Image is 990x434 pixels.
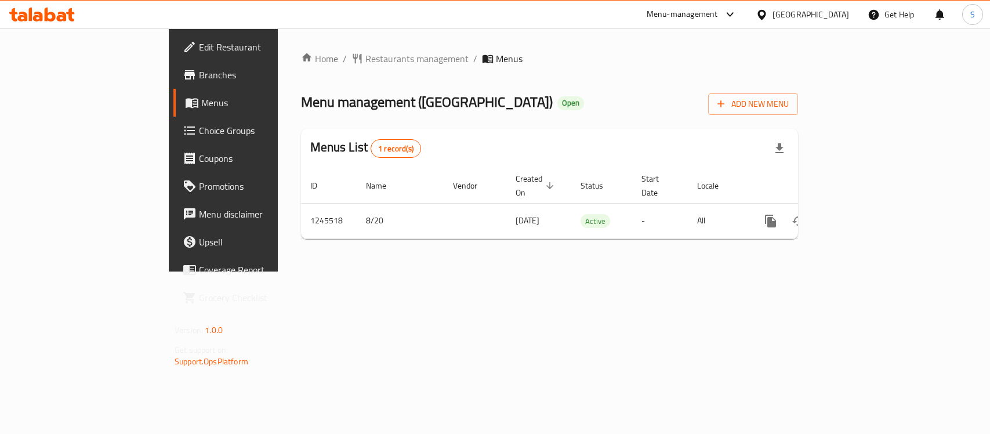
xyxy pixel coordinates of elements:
h2: Menus List [310,139,421,158]
a: Choice Groups [173,117,334,144]
span: Start Date [641,172,674,200]
button: more [757,207,785,235]
span: Active [581,215,610,228]
a: Coupons [173,144,334,172]
span: Coupons [199,151,325,165]
div: Menu-management [647,8,718,21]
span: S [970,8,975,21]
a: Menu disclaimer [173,200,334,228]
td: - [632,203,688,238]
a: Menus [173,89,334,117]
button: Add New Menu [708,93,798,115]
span: Branches [199,68,325,82]
span: Restaurants management [365,52,469,66]
div: Total records count [371,139,421,158]
td: All [688,203,748,238]
span: Menu management ( [GEOGRAPHIC_DATA] ) [301,89,553,115]
td: 8/20 [357,203,444,238]
a: Restaurants management [351,52,469,66]
span: Choice Groups [199,124,325,138]
div: [GEOGRAPHIC_DATA] [773,8,849,21]
th: Actions [748,168,877,204]
span: Vendor [453,179,492,193]
span: Get support on: [175,342,228,357]
span: Version: [175,323,203,338]
span: ID [310,179,332,193]
span: Menus [496,52,523,66]
span: Menus [201,96,325,110]
a: Edit Restaurant [173,33,334,61]
a: Support.OpsPlatform [175,354,248,369]
span: 1 record(s) [371,143,420,154]
span: Coverage Report [199,263,325,277]
span: Status [581,179,618,193]
span: [DATE] [516,213,539,228]
span: Add New Menu [717,97,789,111]
span: Upsell [199,235,325,249]
a: Branches [173,61,334,89]
li: / [343,52,347,66]
nav: breadcrumb [301,52,798,66]
span: Promotions [199,179,325,193]
a: Coverage Report [173,256,334,284]
span: Edit Restaurant [199,40,325,54]
div: Active [581,214,610,228]
span: 1.0.0 [205,323,223,338]
a: Upsell [173,228,334,256]
table: enhanced table [301,168,877,239]
li: / [473,52,477,66]
div: Export file [766,135,793,162]
span: Menu disclaimer [199,207,325,221]
span: Created On [516,172,557,200]
span: Name [366,179,401,193]
a: Grocery Checklist [173,284,334,312]
span: Locale [697,179,734,193]
span: Grocery Checklist [199,291,325,305]
div: Open [557,96,584,110]
span: Open [557,98,584,108]
a: Promotions [173,172,334,200]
